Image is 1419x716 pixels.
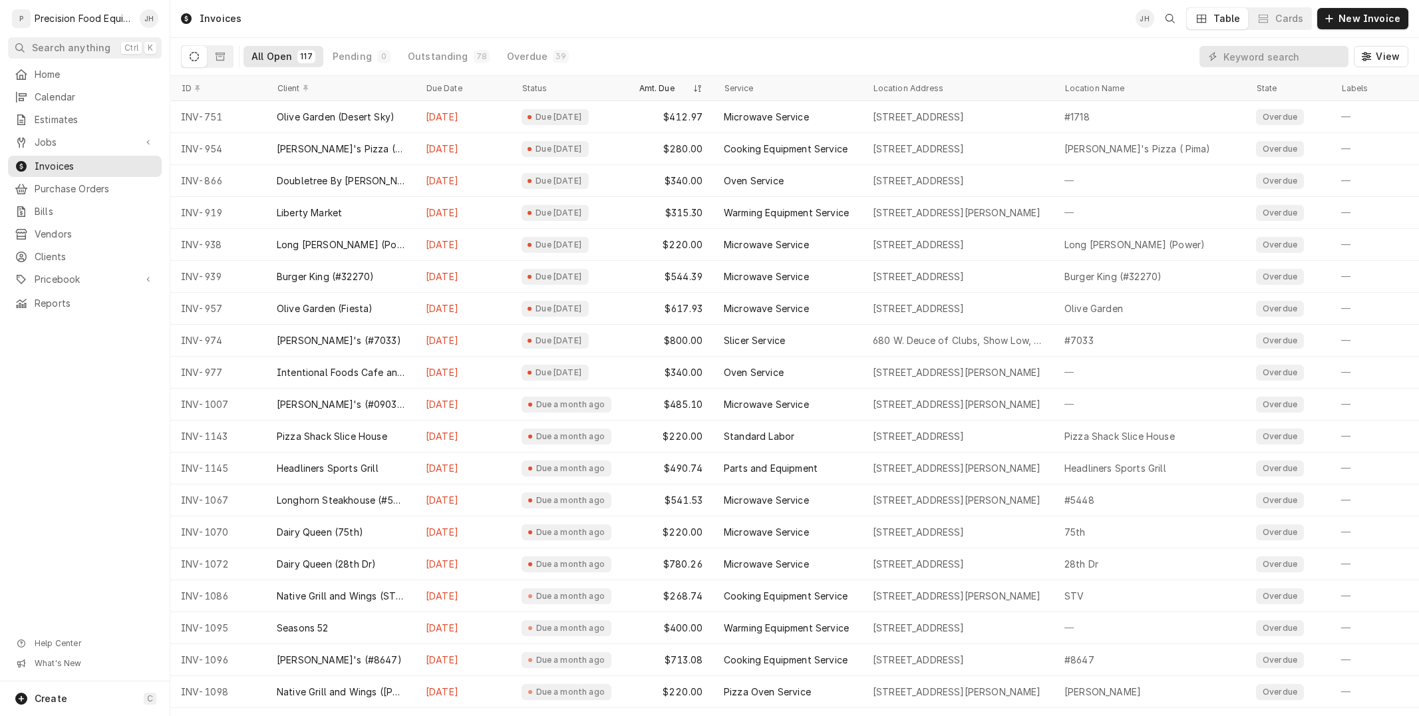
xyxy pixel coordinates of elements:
div: [STREET_ADDRESS][PERSON_NAME] [873,462,1041,475]
div: Oven Service [724,366,784,379]
div: JH [140,9,158,28]
div: Microwave Service [724,494,809,507]
div: Overdue [507,50,548,63]
div: #1718 [1064,110,1090,124]
div: Microwave Service [724,238,809,252]
div: Microwave Service [724,558,809,571]
div: Status [522,83,615,94]
div: Headliners Sports Grill [277,462,379,475]
div: $800.00 [628,325,713,357]
div: [STREET_ADDRESS] [873,174,965,188]
div: — [1054,612,1245,644]
div: [DATE] [415,580,511,612]
span: Bills [35,205,155,218]
div: $220.00 [628,676,713,708]
div: Seasons 52 [277,622,329,635]
div: Microwave Service [724,302,809,315]
a: Clients [8,246,162,268]
div: Pizza Oven Service [724,685,811,699]
div: [STREET_ADDRESS] [873,430,965,443]
div: [DATE] [415,101,511,133]
div: Longhorn Steakhouse (#5448) [277,494,404,507]
div: $280.00 [628,133,713,165]
div: INV-1070 [170,516,266,548]
div: [STREET_ADDRESS] [873,142,965,156]
button: Search anythingCtrlK [8,37,162,59]
div: $340.00 [628,357,713,389]
div: Pizza Shack Slice House [1064,430,1175,443]
div: INV-954 [170,133,266,165]
span: What's New [35,658,154,669]
div: [DATE] [415,676,511,708]
a: Go to What's New [8,654,162,673]
div: $485.10 [628,389,713,421]
div: INV-938 [170,229,266,261]
div: [DATE] [415,261,511,293]
div: [PERSON_NAME]'s (#8647) [277,653,402,667]
div: Due [DATE] [534,271,583,282]
div: 75th [1064,526,1086,539]
a: Go to Pricebook [8,269,162,290]
div: Due a month ago [534,463,606,474]
div: #5448 [1064,494,1094,507]
div: #7033 [1064,334,1094,347]
div: Overdue [1261,112,1299,122]
div: JH [1136,9,1154,28]
div: 39 [555,51,566,62]
div: INV-1145 [170,452,266,484]
div: Due [DATE] [534,335,583,346]
div: [PERSON_NAME]'s (#09033) [277,398,404,411]
div: INV-751 [170,101,266,133]
div: Client [277,83,402,94]
div: Native Grill and Wings ([PERSON_NAME]) [277,685,404,699]
div: ID [181,83,253,94]
div: Burger King (#32270) [277,270,374,283]
div: $780.26 [628,548,713,580]
div: Overdue [1261,208,1299,218]
div: — [1054,165,1245,197]
div: $268.74 [628,580,713,612]
div: Jason Hertel's Avatar [1136,9,1154,28]
div: Microwave Service [724,526,809,539]
div: [PERSON_NAME] [1064,685,1141,699]
div: Long [PERSON_NAME] (Power) [1064,238,1205,252]
div: Overdue [1261,623,1299,633]
div: Due [DATE] [534,240,583,250]
div: Precision Food Equipment LLC [35,12,132,25]
div: $400.00 [628,612,713,644]
span: C [147,693,153,704]
div: Olive Garden (Desert Sky) [277,110,394,124]
div: Table [1213,12,1241,25]
div: [DATE] [415,293,511,325]
div: Overdue [1261,591,1299,602]
div: Warming Equipment Service [724,622,849,635]
div: [STREET_ADDRESS] [873,526,965,539]
div: Due [DATE] [534,176,583,186]
div: [DATE] [415,548,511,580]
div: [PERSON_NAME]'s Pizza ([GEOGRAPHIC_DATA]) [277,142,404,156]
div: Due a month ago [534,687,606,697]
div: $541.53 [628,484,713,516]
div: [STREET_ADDRESS] [873,302,965,315]
div: Cards [1275,12,1303,25]
div: INV-957 [170,293,266,325]
div: $220.00 [628,421,713,452]
div: Overdue [1261,495,1299,506]
div: [STREET_ADDRESS] [873,622,965,635]
div: State [1256,83,1320,94]
div: STV [1064,590,1084,603]
div: [DATE] [415,229,511,261]
div: Service [724,83,849,94]
div: [DATE] [415,133,511,165]
div: [PERSON_NAME]'s Pizza ( Pima) [1064,142,1211,156]
a: Bills [8,201,162,222]
div: Slicer Service [724,334,785,347]
div: Overdue [1261,303,1299,314]
div: [STREET_ADDRESS][PERSON_NAME] [873,590,1041,603]
div: Standard Labor [724,430,794,443]
div: Long [PERSON_NAME] (Power) [277,238,404,252]
div: INV-977 [170,357,266,389]
div: P [12,9,31,28]
div: 117 [300,51,312,62]
div: Due [DATE] [534,208,583,218]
